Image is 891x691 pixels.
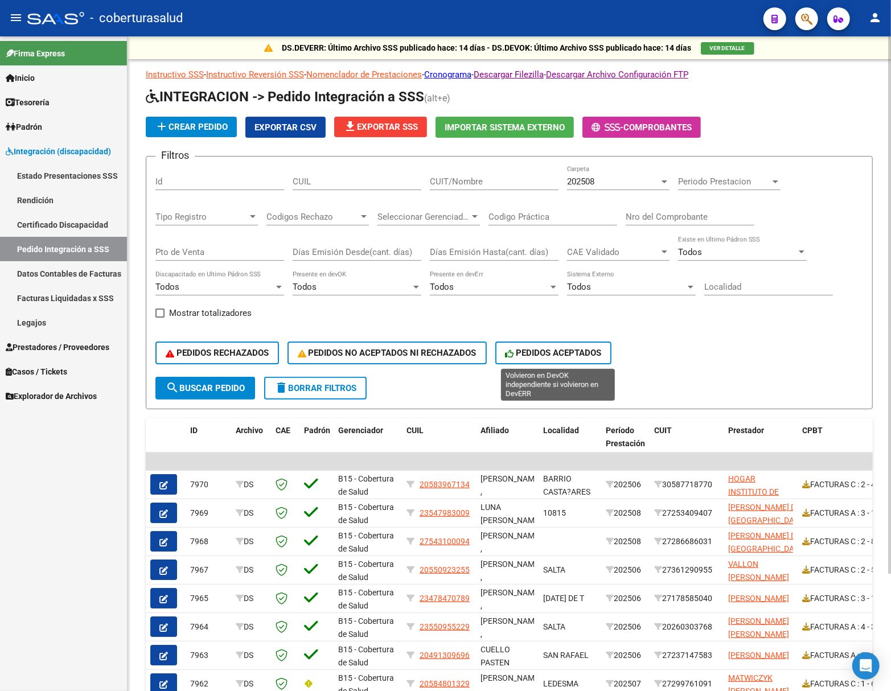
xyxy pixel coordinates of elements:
span: Padrón [304,426,330,435]
datatable-header-cell: Prestador [724,418,798,468]
div: 7968 [190,535,227,548]
span: Importar Sistema Externo [445,122,565,133]
span: 202508 [567,176,594,187]
mat-icon: add [155,120,169,133]
span: Borrar Filtros [274,383,356,393]
span: 20550923255 [420,565,470,574]
div: DS [236,592,266,605]
div: 202506 [606,620,645,634]
span: Seleccionar Gerenciador [377,212,470,222]
a: Nomenclador de Prestaciones [306,69,422,80]
span: CAE Validado [567,247,659,257]
span: CUIL [407,426,424,435]
button: PEDIDOS NO ACEPTADOS NI RECHAZADOS [288,342,487,364]
span: Todos [430,282,454,292]
span: LEDESMA [543,679,578,688]
span: Periodo Prestacion [678,176,770,187]
div: DS [236,564,266,577]
datatable-header-cell: Período Prestación [601,418,650,468]
p: - - - - - [146,68,873,81]
span: [PERSON_NAME] , [481,474,541,496]
mat-icon: person [868,11,882,24]
div: 27299761091 [654,677,719,690]
span: [DATE] DE T [543,594,584,603]
span: 10815 [543,508,566,517]
span: SALTA [543,622,565,631]
span: [PERSON_NAME] , [481,588,541,610]
div: DS [236,677,266,690]
div: 202506 [606,478,645,491]
h3: Filtros [155,147,195,163]
mat-icon: menu [9,11,23,24]
button: PEDIDOS RECHAZADOS [155,342,279,364]
div: 27361290955 [654,564,719,577]
span: [PERSON_NAME] DE [GEOGRAPHIC_DATA] [728,531,805,553]
div: 7963 [190,649,227,662]
div: 7965 [190,592,227,605]
div: 27178585040 [654,592,719,605]
span: Período Prestación [606,426,645,448]
span: ID [190,426,198,435]
datatable-header-cell: Padrón [299,418,334,468]
span: Gerenciador [338,426,383,435]
button: PEDIDOS ACEPTADOS [495,342,612,364]
datatable-header-cell: Afiliado [476,418,539,468]
div: 7962 [190,677,227,690]
div: 202508 [606,535,645,548]
span: Prestador [728,426,764,435]
span: Padrón [6,121,42,133]
p: DS.DEVERR: Último Archivo SSS publicado hace: 14 días - DS.DEVOK: Último Archivo SSS publicado ha... [282,42,692,54]
span: Prestadores / Proveedores [6,341,109,353]
span: [PERSON_NAME] , [481,560,541,582]
span: Crear Pedido [155,122,228,132]
button: -Comprobantes [582,117,701,138]
button: Buscar Pedido [155,377,255,400]
span: PEDIDOS NO ACEPTADOS NI RECHAZADOS [298,348,477,358]
div: 202508 [606,507,645,520]
datatable-header-cell: CUIL [402,418,476,468]
span: VALLON [PERSON_NAME] [728,560,789,582]
span: - coberturasalud [90,6,183,31]
datatable-header-cell: Localidad [539,418,601,468]
span: Tipo Registro [155,212,248,222]
span: Casos / Tickets [6,365,67,378]
span: 20491309696 [420,651,470,660]
div: 20260303768 [654,620,719,634]
span: CUIT [654,426,672,435]
span: Integración (discapacidad) [6,145,111,158]
span: CAE [276,426,290,435]
span: Todos [567,282,591,292]
mat-icon: search [166,381,179,394]
datatable-header-cell: Gerenciador [334,418,402,468]
span: SALTA [543,565,565,574]
span: [PERSON_NAME] [PERSON_NAME] [728,616,789,639]
span: Afiliado [481,426,509,435]
span: BARRIO CASTA?ARES [543,474,590,496]
datatable-header-cell: CAE [271,418,299,468]
div: 202506 [606,592,645,605]
div: 27237147583 [654,649,719,662]
span: B15 - Cobertura de Salud [338,531,394,553]
span: B15 - Cobertura de Salud [338,503,394,525]
div: DS [236,478,266,491]
mat-icon: file_download [343,120,357,133]
span: Archivo [236,426,263,435]
div: 7970 [190,478,227,491]
span: B15 - Cobertura de Salud [338,560,394,582]
span: PEDIDOS RECHAZADOS [166,348,269,358]
a: Descargar Archivo Configuración FTP [546,69,688,80]
span: B15 - Cobertura de Salud [338,645,394,667]
span: HOGAR INSTITUTO DE REHABILITACION DEL PARALITICO CEREBRAL [728,474,791,535]
a: Instructivo Reversión SSS [206,69,304,80]
span: Localidad [543,426,579,435]
span: VER DETALLE [710,45,745,51]
span: Todos [155,282,179,292]
button: VER DETALLE [701,42,754,55]
span: Exportar CSV [254,122,317,133]
div: 202506 [606,564,645,577]
span: 27543100094 [420,537,470,546]
div: DS [236,507,266,520]
span: Tesorería [6,96,50,109]
span: Comprobantes [623,122,692,133]
a: Cronograma [424,69,471,80]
